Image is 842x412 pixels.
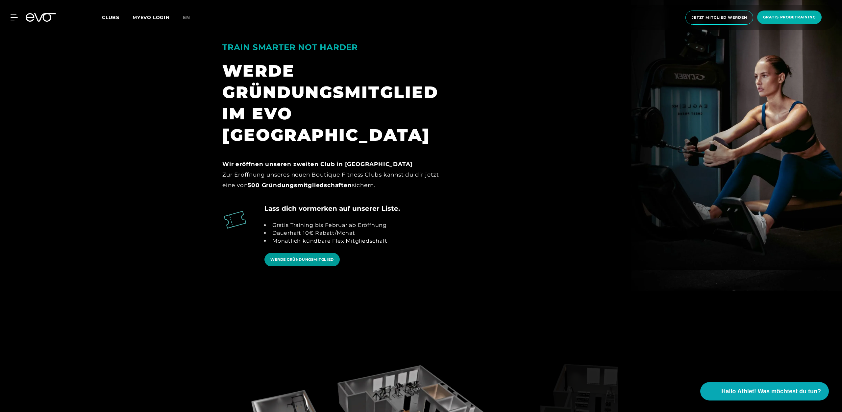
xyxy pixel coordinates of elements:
[721,387,821,396] span: Hallo Athlet! Was möchtest du tun?
[133,14,170,20] a: MYEVO LOGIN
[270,229,387,237] li: Dauerhaft 10€ Rabatt/Monat
[270,257,334,262] span: WERDE GRÜNDUNGSMITGLIED
[222,60,449,146] div: WERDE GRÜNDUNGSMITGLIED IM EVO [GEOGRAPHIC_DATA]
[248,182,352,188] strong: 500 Gründungsmitgliedschaften
[222,161,412,167] strong: Wir eröffnen unseren zweiten Club in [GEOGRAPHIC_DATA]
[264,253,340,266] a: WERDE GRÜNDUNGSMITGLIED
[222,159,449,191] div: Zur Eröffnung unseres neuen Boutique Fitness Clubs kannst du dir jetzt eine von sichern.
[270,237,387,245] li: Monatlich kündbare Flex Mitgliedschaft
[755,11,824,25] a: Gratis Probetraining
[102,14,133,20] a: Clubs
[183,14,190,20] span: en
[692,15,747,20] span: Jetzt Mitglied werden
[683,11,755,25] a: Jetzt Mitglied werden
[763,14,816,20] span: Gratis Probetraining
[264,204,400,213] h4: Lass dich vormerken auf unserer Liste.
[222,39,449,55] div: TRAIN SMARTER NOT HARDER
[102,14,119,20] span: Clubs
[183,14,198,21] a: en
[700,382,829,400] button: Hallo Athlet! Was möchtest du tun?
[270,221,387,229] li: Gratis Training bis Februar ab Eröffnung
